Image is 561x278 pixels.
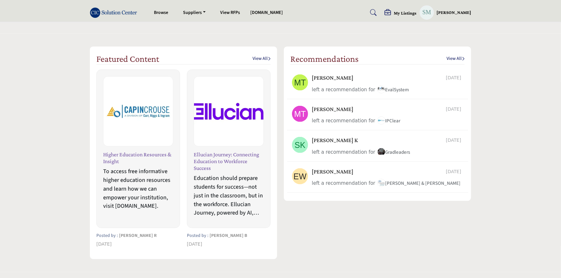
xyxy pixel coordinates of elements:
[292,106,308,122] img: avtar-image
[312,106,354,113] h5: [PERSON_NAME]
[377,180,461,188] a: image[PERSON_NAME] & [PERSON_NAME]
[96,233,180,239] p: Posted by :
[446,137,463,144] span: [DATE]
[377,86,409,93] span: EvalSystem
[90,7,140,18] img: Site Logo
[377,180,461,187] span: [PERSON_NAME] & [PERSON_NAME]
[292,168,308,184] img: avtar-image
[187,233,271,239] p: Posted by :
[377,148,385,156] img: image
[178,8,210,17] a: Suppliers
[253,56,271,62] a: View All
[194,77,264,146] img: Logo of Ellucian, click to view details
[292,74,308,91] img: avtar-image
[96,242,112,247] span: [DATE]
[312,149,375,155] span: left a recommendation for
[312,137,358,144] h5: [PERSON_NAME] K
[103,77,173,146] img: Logo of CapinCrouse, click to view details
[446,168,463,175] span: [DATE]
[210,233,243,239] span: [PERSON_NAME]
[377,117,385,125] img: image
[154,233,157,239] span: R
[447,56,465,62] a: View All
[377,85,385,94] img: image
[384,9,416,17] div: My Listings
[312,180,375,186] span: left a recommendation for
[103,167,173,211] p: To access free informative higher education resources and learn how we can empower your instituti...
[312,87,375,93] span: left a recommendation for
[312,168,354,175] h5: [PERSON_NAME]
[377,86,409,94] a: imageEvalSystem
[244,233,247,239] span: B
[292,137,308,153] img: avtar-image
[377,117,401,124] span: IPClear
[364,7,381,18] a: Search
[446,74,463,81] span: [DATE]
[377,179,385,187] img: image
[221,9,240,16] a: View RFPs
[377,149,410,156] span: Gradleaders
[394,10,416,16] h5: My Listings
[194,174,264,217] p: Education should prepare students for success—not just in the classroom, but in the workforce. El...
[103,151,173,165] h3: Higher Education Resources & Insight
[290,53,359,64] h2: Recommendations
[377,149,410,157] a: imageGradleaders
[251,9,283,16] a: [DOMAIN_NAME]
[187,242,202,247] span: [DATE]
[312,74,354,82] h5: [PERSON_NAME]
[154,9,168,16] a: Browse
[96,53,159,64] h2: Featured Content
[194,151,264,172] h3: Ellucian Journey: Connecting Education to Workforce Success
[420,6,434,20] button: Show hide supplier dropdown
[446,106,463,113] span: [DATE]
[119,233,153,239] span: [PERSON_NAME]
[377,117,401,125] a: imageIPClear
[312,118,375,124] span: left a recommendation for
[437,9,471,16] h5: [PERSON_NAME]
